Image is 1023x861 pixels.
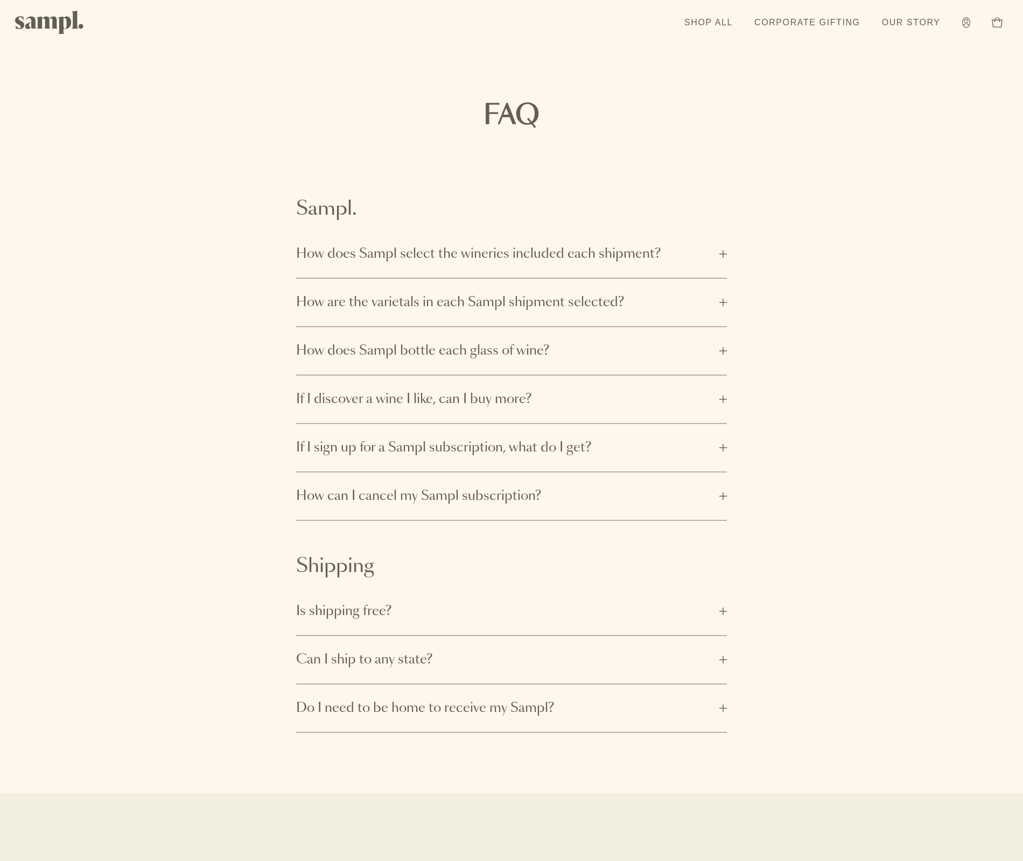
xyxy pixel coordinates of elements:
[296,245,713,263] span: How does Sampl select the wineries included each shipment?
[296,424,727,471] button: If I sign up for a Sampl subscription, what do I get?
[296,327,727,375] button: How does Sampl bottle each glass of wine?
[296,588,727,635] button: Is shipping free?
[296,684,727,732] button: Do I need to be home to receive my Sampl?
[296,700,713,717] span: Do I need to be home to receive my Sampl?
[296,342,713,359] span: How does Sampl bottle each glass of wine?
[296,472,727,520] button: How can I cancel my Sampl subscription?
[15,11,84,34] img: Sampl logo
[296,376,727,423] button: If I discover a wine I like, can I buy more?
[296,198,727,220] h2: Sampl.
[296,439,713,456] span: If I sign up for a Sampl subscription, what do I get?
[296,555,727,577] h2: Shipping
[877,11,946,34] a: Our Story
[296,279,727,326] button: How are the varietals in each Sampl shipment selected?
[296,488,713,505] span: How can I cancel my Sampl subscription?
[296,294,713,311] span: How are the varietals in each Sampl shipment selected?
[296,391,713,408] span: If I discover a wine I like, can I buy more?
[296,651,713,668] span: Can I ship to any state?
[296,603,713,620] span: Is shipping free?
[679,11,738,34] a: Shop All
[296,636,727,683] button: Can I ship to any state?
[749,11,866,34] a: Corporate Gifting
[296,230,727,278] button: How does Sampl select the wineries included each shipment?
